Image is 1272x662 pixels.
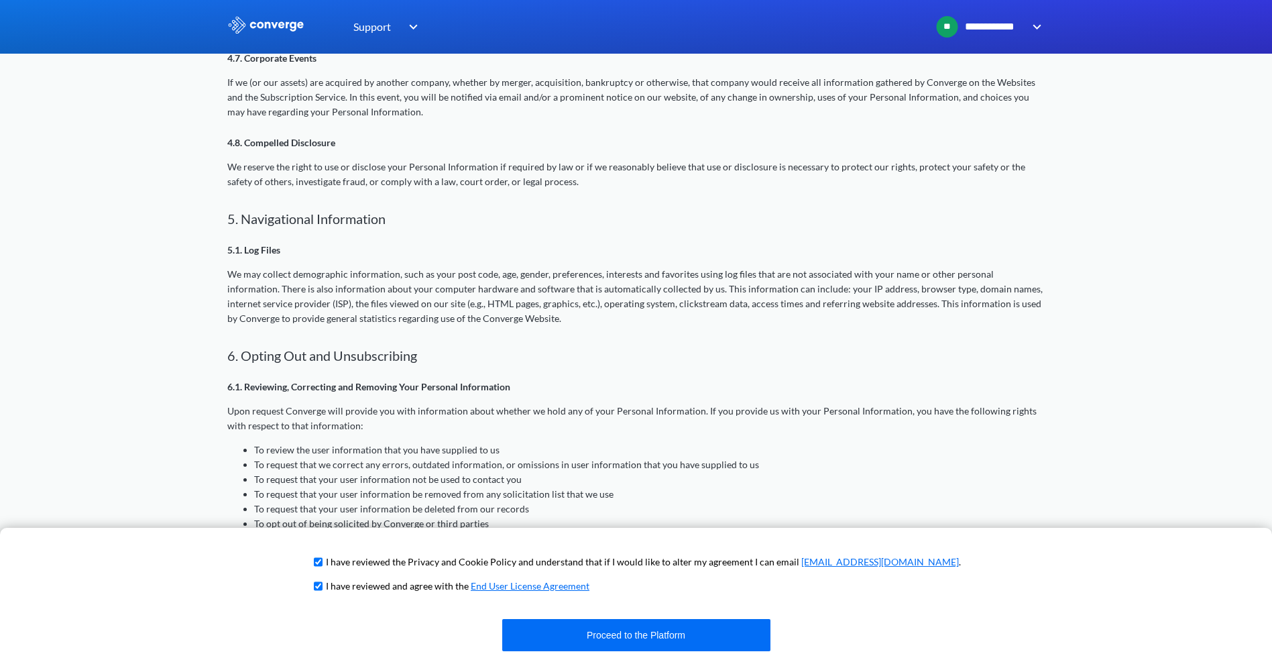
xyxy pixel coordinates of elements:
p: I have reviewed the Privacy and Cookie Policy and understand that if I would like to alter my agr... [326,555,961,569]
p: We may collect demographic information, such as your post code, age, gender, preferences, interes... [227,267,1045,326]
h2: 5. Navigational Information [227,211,1045,227]
li: To request that your user information be removed from any solicitation list that we use [254,487,1045,502]
img: downArrow.svg [1024,19,1045,35]
li: To opt out of being solicited by Converge or third parties [254,516,1045,531]
p: 5.1. Log Files [227,243,1045,258]
p: Upon request Converge will provide you with information about whether we hold any of your Persona... [227,404,1045,433]
p: We reserve the right to use or disclose your Personal Information if required by law or if we rea... [227,160,1045,189]
h2: 6. Opting Out and Unsubscribing [227,347,1045,364]
li: To request that your user information be deleted from our records [254,502,1045,516]
p: 4.8. Compelled Disclosure [227,135,1045,150]
li: To request that your user information not be used to contact you [254,472,1045,487]
span: Support [353,18,391,35]
li: To request that we correct any errors, outdated information, or omissions in user information tha... [254,457,1045,472]
button: Proceed to the Platform [502,619,770,651]
a: [EMAIL_ADDRESS][DOMAIN_NAME] [801,556,959,567]
img: downArrow.svg [400,19,422,35]
li: To review the user information that you have supplied to us [254,443,1045,457]
img: logo_ewhite.svg [227,16,305,34]
p: 4.7. Corporate Events [227,51,1045,66]
p: If we (or our assets) are acquired by another company, whether by merger, acquisition, bankruptcy... [227,75,1045,119]
p: 6.1. Reviewing, Correcting and Removing Your Personal Information [227,380,1045,394]
a: End User License Agreement [471,580,589,592]
p: I have reviewed and agree with the [326,579,589,594]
